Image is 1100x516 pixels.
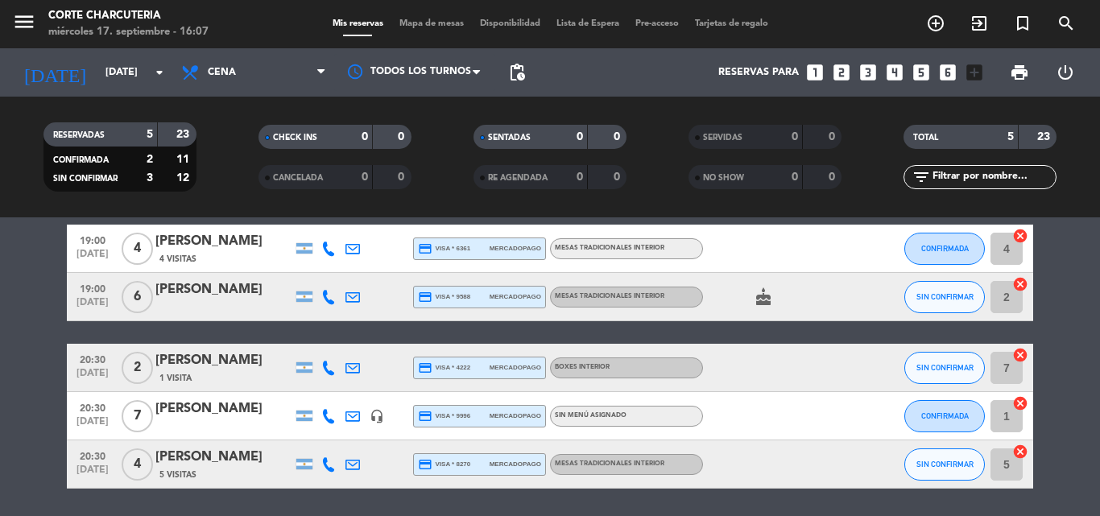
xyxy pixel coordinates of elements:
[159,253,196,266] span: 4 Visitas
[176,154,192,165] strong: 11
[362,131,368,142] strong: 0
[72,349,113,368] span: 20:30
[490,362,541,373] span: mercadopago
[155,231,292,252] div: [PERSON_NAME]
[1012,395,1028,411] i: cancel
[325,19,391,28] span: Mis reservas
[159,372,192,385] span: 1 Visita
[72,279,113,297] span: 19:00
[418,457,432,472] i: credit_card
[687,19,776,28] span: Tarjetas de regalo
[921,411,969,420] span: CONFIRMADA
[1007,131,1014,142] strong: 5
[703,134,742,142] span: SERVIDAS
[1013,14,1032,33] i: turned_in_not
[507,63,527,82] span: pending_actions
[804,62,825,83] i: looks_one
[577,131,583,142] strong: 0
[926,14,945,33] i: add_circle_outline
[72,398,113,416] span: 20:30
[912,167,931,187] i: filter_list
[937,62,958,83] i: looks_6
[159,469,196,481] span: 5 Visitas
[155,279,292,300] div: [PERSON_NAME]
[418,241,432,256] i: credit_card
[418,409,432,423] i: credit_card
[122,352,153,384] span: 2
[398,131,407,142] strong: 0
[555,364,610,370] span: BOXES INTERIOR
[176,129,192,140] strong: 23
[913,134,938,142] span: TOTAL
[53,156,109,164] span: CONFIRMADA
[1012,276,1028,292] i: cancel
[627,19,687,28] span: Pre-acceso
[555,460,664,467] span: MESAS TRADICIONALES INTERIOR
[916,460,974,469] span: SIN CONFIRMAR
[370,409,384,423] i: headset_mic
[147,154,153,165] strong: 2
[122,233,153,265] span: 4
[488,134,531,142] span: SENTADAS
[273,174,323,182] span: CANCELADA
[1012,444,1028,460] i: cancel
[53,131,105,139] span: RESERVADAS
[147,129,153,140] strong: 5
[792,131,798,142] strong: 0
[1056,63,1075,82] i: power_settings_new
[614,131,623,142] strong: 0
[548,19,627,28] span: Lista de Espera
[1037,131,1053,142] strong: 23
[1012,347,1028,363] i: cancel
[398,171,407,183] strong: 0
[911,62,932,83] i: looks_5
[829,131,838,142] strong: 0
[72,230,113,249] span: 19:00
[1042,48,1088,97] div: LOG OUT
[208,67,236,78] span: Cena
[703,174,744,182] span: NO SHOW
[964,62,985,83] i: add_box
[155,447,292,468] div: [PERSON_NAME]
[122,448,153,481] span: 4
[1057,14,1076,33] i: search
[48,8,209,24] div: Corte Charcuteria
[555,412,627,419] span: Sin menú asignado
[122,400,153,432] span: 7
[418,409,470,423] span: visa * 9996
[831,62,852,83] i: looks_two
[53,175,118,183] span: SIN CONFIRMAR
[916,363,974,372] span: SIN CONFIRMAR
[858,62,879,83] i: looks_3
[614,171,623,183] strong: 0
[488,174,548,182] span: RE AGENDADA
[155,398,292,419] div: [PERSON_NAME]
[931,168,1056,186] input: Filtrar por nombre...
[754,287,773,307] i: cake
[884,62,905,83] i: looks_4
[150,63,169,82] i: arrow_drop_down
[829,171,838,183] strong: 0
[904,352,985,384] button: SIN CONFIRMAR
[970,14,989,33] i: exit_to_app
[122,281,153,313] span: 6
[176,172,192,184] strong: 12
[273,134,317,142] span: CHECK INS
[12,55,97,90] i: [DATE]
[72,464,113,483] span: [DATE]
[792,171,798,183] strong: 0
[72,368,113,386] span: [DATE]
[904,281,985,313] button: SIN CONFIRMAR
[472,19,548,28] span: Disponibilidad
[490,411,541,421] span: mercadopago
[418,290,432,304] i: credit_card
[916,292,974,301] span: SIN CONFIRMAR
[147,172,153,184] strong: 3
[48,24,209,40] div: miércoles 17. septiembre - 16:07
[555,293,664,299] span: MESAS TRADICIONALES INTERIOR
[72,446,113,464] span: 20:30
[72,416,113,435] span: [DATE]
[418,361,470,375] span: visa * 4222
[490,243,541,254] span: mercadopago
[904,448,985,481] button: SIN CONFIRMAR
